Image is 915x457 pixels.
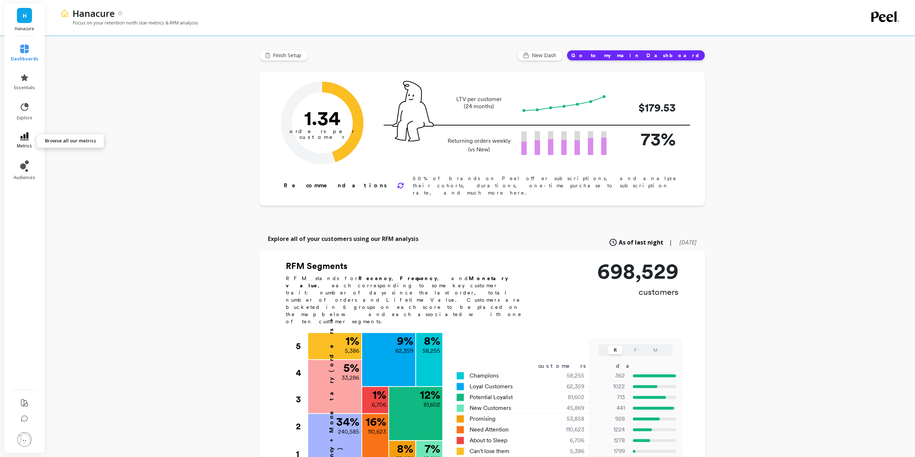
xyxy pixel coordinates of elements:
p: 9 % [397,335,413,347]
p: 58,255 [422,347,440,355]
p: 240,585 [338,428,359,436]
p: 34 % [336,416,359,428]
div: 58,255 [541,371,593,380]
p: 16 % [366,416,386,428]
span: essentials [14,85,35,91]
tspan: orders per [289,128,355,134]
button: Go to my main Dashboard [567,50,705,61]
p: Hanacure [12,26,38,32]
p: 73% [618,125,676,152]
div: 3 [296,386,307,413]
button: M [648,346,663,354]
span: | [669,238,672,247]
b: Recency [358,275,392,281]
p: 698,529 [597,260,678,282]
p: customers [597,286,678,298]
p: 1224 [593,425,625,434]
div: 81,602 [541,393,593,402]
span: explore [17,115,32,121]
text: 1.34 [304,106,340,130]
p: 12 % [420,389,440,401]
span: H [23,12,27,20]
p: 1 % [346,335,359,347]
p: 1022 [593,382,625,391]
span: Finish Setup [273,52,303,59]
p: 713 [593,393,625,402]
tspan: customer [299,134,345,140]
button: New Dash [517,50,563,61]
div: 5,386 [541,447,593,456]
p: 928 [593,415,625,423]
p: $179.53 [618,100,676,116]
div: customers [538,362,596,370]
span: Need Attention [470,425,509,434]
p: 7 % [425,443,440,454]
p: 8 % [397,443,413,454]
p: 1278 [593,436,625,445]
div: 53,858 [541,415,593,423]
h2: RFM Segments [286,260,530,272]
span: metrics [17,143,32,149]
p: LTV per customer (24 months) [445,96,513,110]
img: pal seatted on line [392,81,434,141]
b: Frequency [400,275,437,281]
p: 5 % [343,362,359,374]
span: Potential Loyalist [470,393,513,402]
span: Can't lose them [470,447,509,456]
span: Promising [470,415,495,423]
p: 50% of brands on Peel offer subscriptions, and analyze their cohorts, durations, one-time purchas... [413,175,682,196]
p: Returning orders weekly (vs New) [445,137,513,154]
p: 441 [593,404,625,412]
span: New Dash [532,52,558,59]
p: 5,386 [345,347,359,355]
p: 1 % [372,389,386,401]
div: days [616,362,645,370]
div: 62,359 [541,382,593,391]
button: Finish Setup [259,50,308,61]
span: As of last night [619,238,663,247]
span: dashboards [11,56,38,62]
p: Recommendations [284,181,388,190]
p: 8 % [424,335,440,347]
span: New Customers [470,404,511,412]
p: 62,359 [395,347,413,355]
p: RFM stands for , , and , each corresponding to some key customer trait: number of days since the ... [286,275,530,325]
p: 6,706 [372,401,386,409]
button: F [628,346,642,354]
p: 33,286 [342,374,359,382]
p: Focus on your retention north star metrics & RFM analysis [60,19,198,26]
img: header icon [60,9,69,18]
span: [DATE] [680,238,696,246]
span: About to Sleep [470,436,507,445]
p: 110,623 [368,428,386,436]
div: 5 [296,333,307,360]
div: 4 [296,360,307,386]
div: 110,623 [541,425,593,434]
p: Hanacure [73,7,115,19]
button: R [608,346,622,354]
img: profile picture [17,432,32,447]
p: Explore all of your customers using our RFM analysis [268,234,418,243]
span: Champions [470,371,499,380]
p: 1799 [593,447,625,456]
div: 6,706 [541,436,593,445]
span: audiences [14,175,35,180]
p: 362 [593,371,625,380]
div: 2 [296,413,307,440]
p: 81,602 [424,401,440,409]
div: 45,869 [541,404,593,412]
span: Loyal Customers [470,382,513,391]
